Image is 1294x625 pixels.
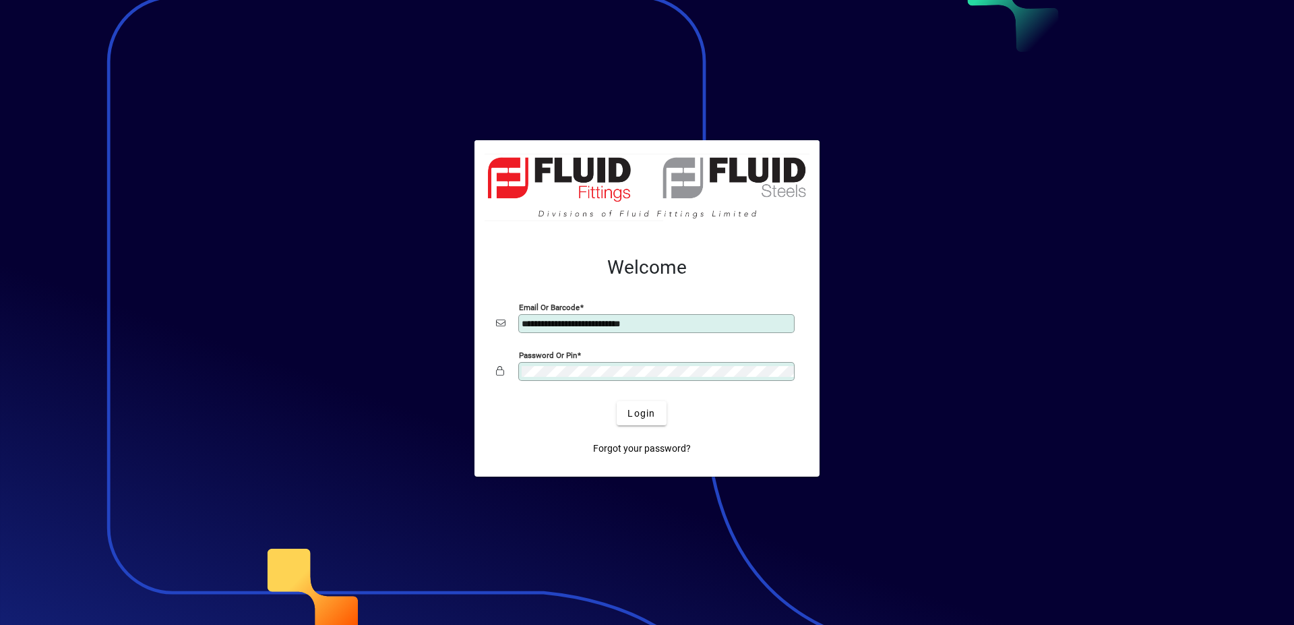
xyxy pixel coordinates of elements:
button: Login [617,401,666,425]
h2: Welcome [496,256,798,279]
a: Forgot your password? [588,436,696,460]
mat-label: Email or Barcode [519,303,580,312]
span: Forgot your password? [593,442,691,456]
mat-label: Password or Pin [519,351,577,360]
span: Login [627,407,655,421]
